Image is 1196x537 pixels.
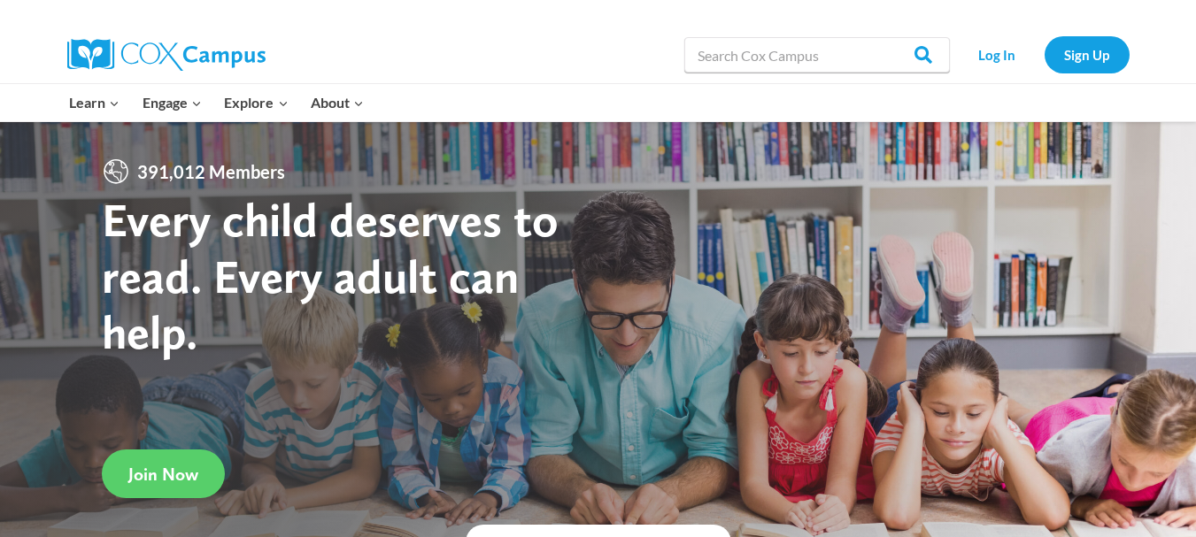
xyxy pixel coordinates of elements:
a: Join Now [102,449,225,498]
input: Search Cox Campus [684,37,950,73]
span: About [311,91,364,114]
a: Sign Up [1045,36,1130,73]
nav: Primary Navigation [58,84,375,121]
nav: Secondary Navigation [959,36,1130,73]
span: 391,012 Members [130,157,292,186]
strong: Every child deserves to read. Every adult can help. [102,191,559,360]
span: Explore [224,91,288,114]
span: Engage [143,91,202,114]
span: Join Now [128,464,198,485]
span: Learn [69,91,120,114]
a: Log In [959,36,1036,73]
img: Cox Campus [67,39,266,71]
